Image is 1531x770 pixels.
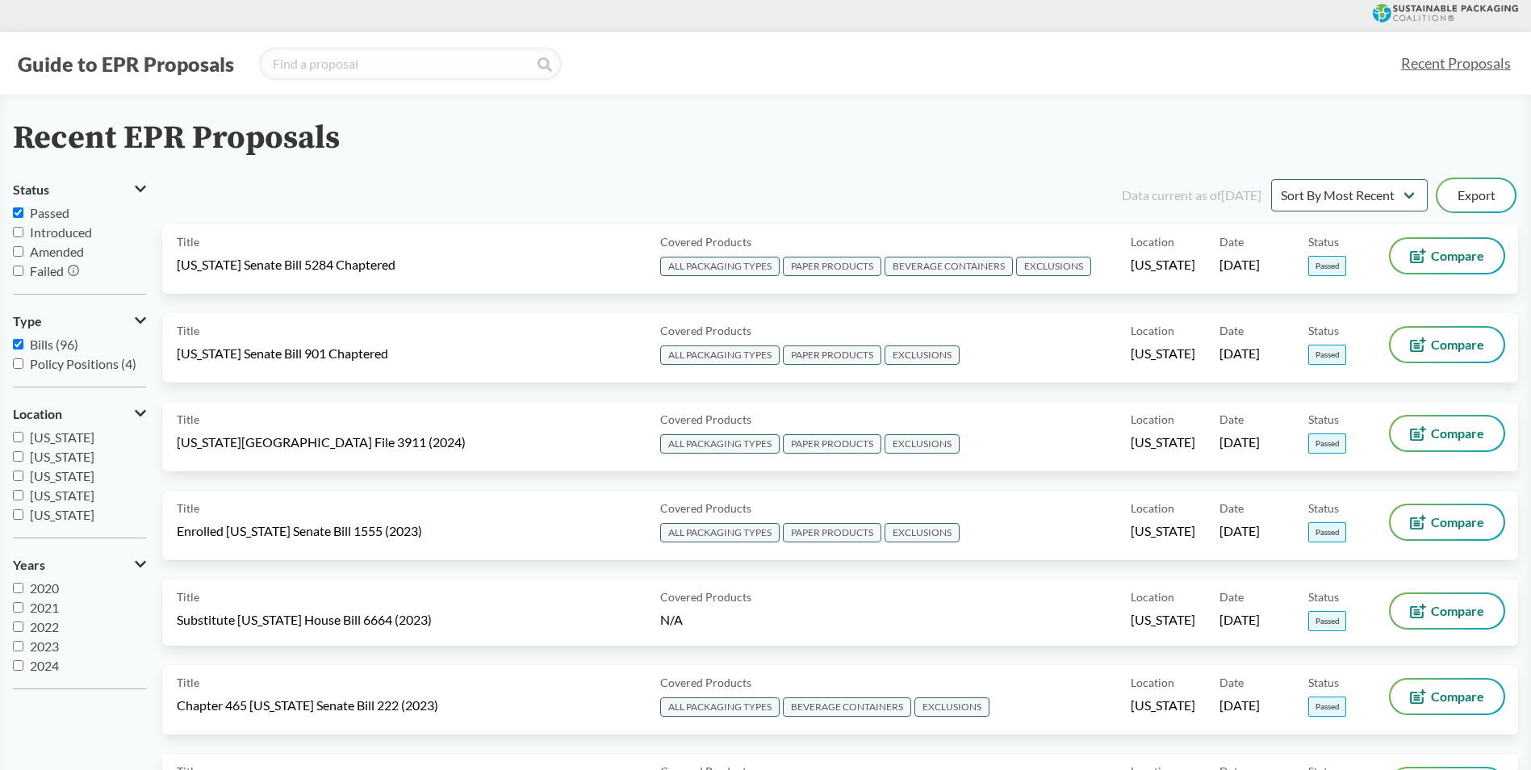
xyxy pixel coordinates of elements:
[885,523,960,542] span: EXCLUSIONS
[13,490,23,500] input: [US_STATE]
[177,588,199,605] span: Title
[1308,433,1346,454] span: Passed
[1219,322,1244,339] span: Date
[13,227,23,237] input: Introduced
[1431,690,1484,703] span: Compare
[660,500,751,517] span: Covered Products
[13,246,23,257] input: Amended
[177,345,388,362] span: [US_STATE] Senate Bill 901 Chaptered
[1131,345,1195,362] span: [US_STATE]
[13,432,23,442] input: [US_STATE]
[13,583,23,593] input: 2020
[660,434,780,454] span: ALL PACKAGING TYPES
[1131,674,1174,691] span: Location
[660,588,751,605] span: Covered Products
[30,619,59,634] span: 2022
[660,345,780,365] span: ALL PACKAGING TYPES
[885,345,960,365] span: EXCLUSIONS
[177,322,199,339] span: Title
[177,697,438,714] span: Chapter 465 [US_STATE] Senate Bill 222 (2023)
[660,612,683,627] span: N/A
[1431,427,1484,440] span: Compare
[259,48,562,80] input: Find a proposal
[13,509,23,520] input: [US_STATE]
[13,602,23,613] input: 2021
[783,697,911,717] span: BEVERAGE CONTAINERS
[1391,594,1504,628] button: Compare
[177,674,199,691] span: Title
[30,429,94,445] span: [US_STATE]
[13,176,146,203] button: Status
[30,205,69,220] span: Passed
[1431,338,1484,351] span: Compare
[13,621,23,632] input: 2022
[13,660,23,671] input: 2024
[1431,605,1484,617] span: Compare
[1308,588,1339,605] span: Status
[1219,233,1244,250] span: Date
[13,308,146,335] button: Type
[783,523,881,542] span: PAPER PRODUCTS
[1308,674,1339,691] span: Status
[1219,522,1260,540] span: [DATE]
[1131,588,1174,605] span: Location
[1431,516,1484,529] span: Compare
[660,674,751,691] span: Covered Products
[13,266,23,276] input: Failed
[13,471,23,481] input: [US_STATE]
[1219,588,1244,605] span: Date
[660,523,780,542] span: ALL PACKAGING TYPES
[660,697,780,717] span: ALL PACKAGING TYPES
[1219,611,1260,629] span: [DATE]
[13,51,239,77] button: Guide to EPR Proposals
[1131,611,1195,629] span: [US_STATE]
[1131,322,1174,339] span: Location
[177,256,395,274] span: [US_STATE] Senate Bill 5284 Chaptered
[660,322,751,339] span: Covered Products
[13,400,146,428] button: Location
[1219,500,1244,517] span: Date
[1219,345,1260,362] span: [DATE]
[1131,697,1195,714] span: [US_STATE]
[1308,322,1339,339] span: Status
[13,182,49,197] span: Status
[1391,239,1504,273] button: Compare
[30,580,59,596] span: 2020
[1308,500,1339,517] span: Status
[30,507,94,522] span: [US_STATE]
[1131,411,1174,428] span: Location
[30,658,59,673] span: 2024
[783,434,881,454] span: PAPER PRODUCTS
[1122,186,1261,205] div: Data current as of [DATE]
[1391,328,1504,362] button: Compare
[885,434,960,454] span: EXCLUSIONS
[1219,256,1260,274] span: [DATE]
[1131,522,1195,540] span: [US_STATE]
[177,411,199,428] span: Title
[1131,433,1195,451] span: [US_STATE]
[1308,411,1339,428] span: Status
[177,522,422,540] span: Enrolled [US_STATE] Senate Bill 1555 (2023)
[13,120,340,157] h2: Recent EPR Proposals
[660,257,780,276] span: ALL PACKAGING TYPES
[660,233,751,250] span: Covered Products
[1394,45,1518,82] a: Recent Proposals
[30,468,94,483] span: [US_STATE]
[1431,249,1484,262] span: Compare
[177,500,199,517] span: Title
[1219,674,1244,691] span: Date
[30,356,136,371] span: Policy Positions (4)
[13,558,45,572] span: Years
[1219,433,1260,451] span: [DATE]
[177,433,466,451] span: [US_STATE][GEOGRAPHIC_DATA] File 3911 (2024)
[1308,611,1346,631] span: Passed
[30,224,92,240] span: Introduced
[1308,233,1339,250] span: Status
[783,345,881,365] span: PAPER PRODUCTS
[30,337,78,352] span: Bills (96)
[1308,522,1346,542] span: Passed
[177,611,432,629] span: Substitute [US_STATE] House Bill 6664 (2023)
[30,488,94,503] span: [US_STATE]
[13,407,62,421] span: Location
[30,244,84,259] span: Amended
